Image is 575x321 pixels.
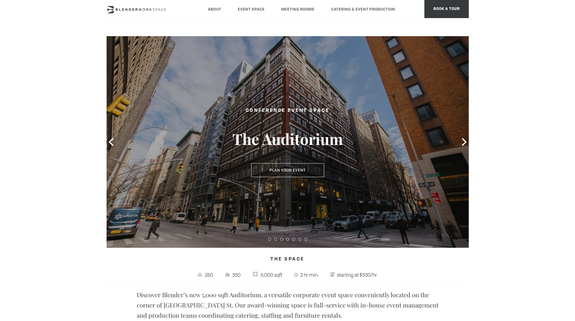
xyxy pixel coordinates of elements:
p: Discover Blender’s new 5,000 sqft Auditorium, a versatile corporate event space conveniently loca... [137,290,439,320]
span: starting at $350/hr [335,270,379,280]
span: 2 hr min. [299,270,320,280]
h2: Conference Event Space [218,107,357,115]
span: 250 [204,270,215,280]
span: 350 [231,270,242,280]
button: Plan Your Event [251,163,324,177]
span: 5,000 sqft [259,270,284,280]
h4: The Space [107,254,469,265]
h3: The Auditorium [218,130,357,148]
